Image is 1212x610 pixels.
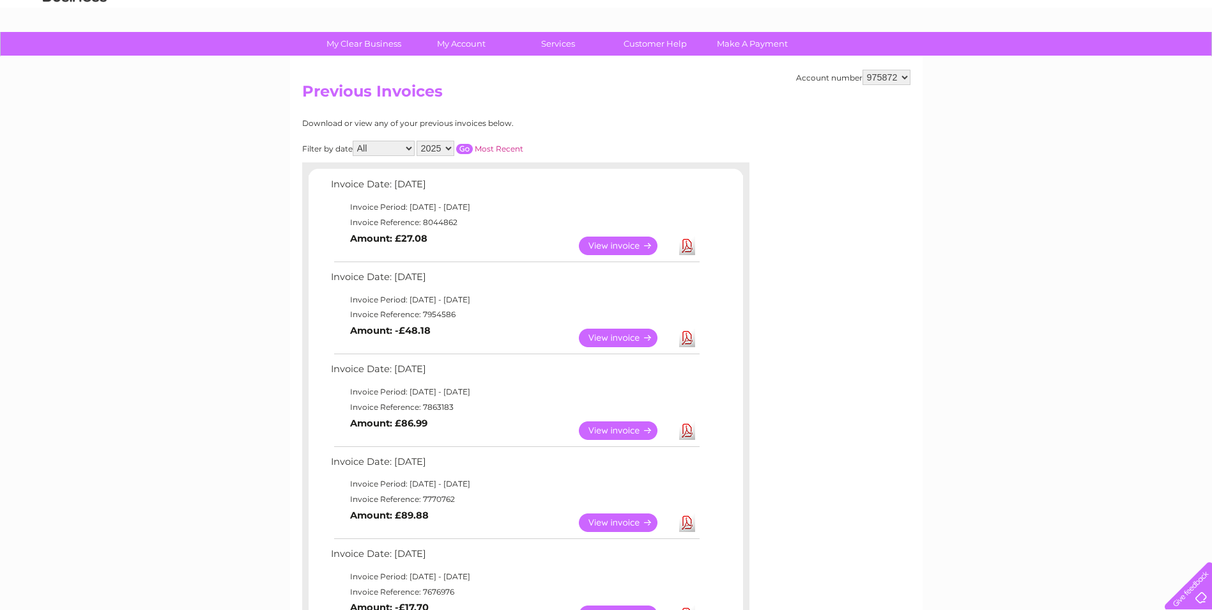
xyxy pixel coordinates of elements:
[328,307,702,322] td: Invoice Reference: 7954586
[328,400,702,415] td: Invoice Reference: 7863183
[328,269,702,292] td: Invoice Date: [DATE]
[328,361,702,384] td: Invoice Date: [DATE]
[311,32,417,56] a: My Clear Business
[1101,54,1119,64] a: Blog
[328,476,702,492] td: Invoice Period: [DATE] - [DATE]
[679,421,695,440] a: Download
[302,82,910,107] h2: Previous Invoices
[475,144,523,153] a: Most Recent
[679,329,695,347] a: Download
[302,141,638,156] div: Filter by date
[1019,54,1047,64] a: Energy
[408,32,514,56] a: My Account
[350,325,431,336] b: Amount: -£48.18
[579,421,673,440] a: View
[971,6,1059,22] a: 0333 014 3131
[42,33,107,72] img: logo.png
[987,54,1011,64] a: Water
[302,119,638,128] div: Download or view any of your previous invoices below.
[328,199,702,215] td: Invoice Period: [DATE] - [DATE]
[505,32,611,56] a: Services
[305,7,909,62] div: Clear Business is a trading name of Verastar Limited (registered in [GEOGRAPHIC_DATA] No. 3667643...
[328,492,702,507] td: Invoice Reference: 7770762
[602,32,708,56] a: Customer Help
[328,215,702,230] td: Invoice Reference: 8044862
[328,569,702,584] td: Invoice Period: [DATE] - [DATE]
[328,384,702,400] td: Invoice Period: [DATE] - [DATE]
[579,329,673,347] a: View
[1127,54,1158,64] a: Contact
[796,70,910,85] div: Account number
[679,237,695,255] a: Download
[679,513,695,532] a: Download
[350,418,427,429] b: Amount: £86.99
[1055,54,1093,64] a: Telecoms
[1170,54,1200,64] a: Log out
[350,233,427,244] b: Amount: £27.08
[579,513,673,532] a: View
[328,176,702,199] td: Invoice Date: [DATE]
[579,237,673,255] a: View
[328,292,702,308] td: Invoice Period: [DATE] - [DATE]
[350,510,429,521] b: Amount: £89.88
[700,32,805,56] a: Make A Payment
[328,584,702,600] td: Invoice Reference: 7676976
[328,545,702,569] td: Invoice Date: [DATE]
[328,453,702,477] td: Invoice Date: [DATE]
